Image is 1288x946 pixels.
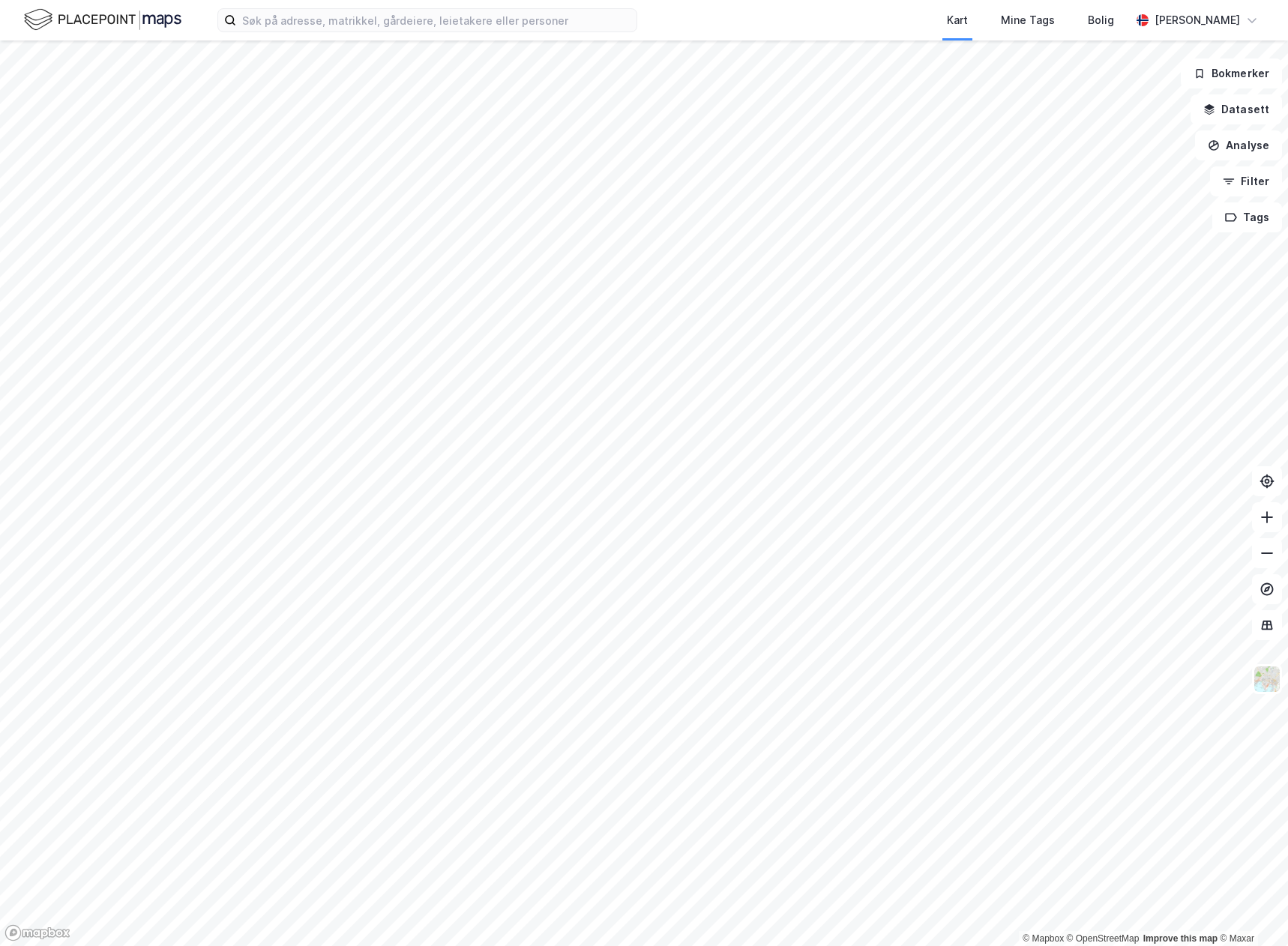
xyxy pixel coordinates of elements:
[1213,874,1288,946] iframe: Chat Widget
[1210,166,1282,196] button: Filter
[1023,933,1064,944] a: Mapbox
[1155,11,1240,29] div: [PERSON_NAME]
[4,924,70,942] a: Mapbox homepage
[1191,94,1282,124] button: Datasett
[1253,665,1281,693] img: Z
[1067,933,1140,944] a: OpenStreetMap
[1212,202,1282,232] button: Tags
[1195,130,1282,160] button: Analyse
[236,9,637,31] input: Søk på adresse, matrikkel, gårdeiere, leietakere eller personer
[1143,933,1218,944] a: Improve this map
[24,7,181,33] img: logo.f888ab2527a4732fd821a326f86c7f29.svg
[1088,11,1114,29] div: Bolig
[1181,58,1282,88] button: Bokmerker
[947,11,968,29] div: Kart
[1213,874,1288,946] div: Kontrollprogram for chat
[1001,11,1055,29] div: Mine Tags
